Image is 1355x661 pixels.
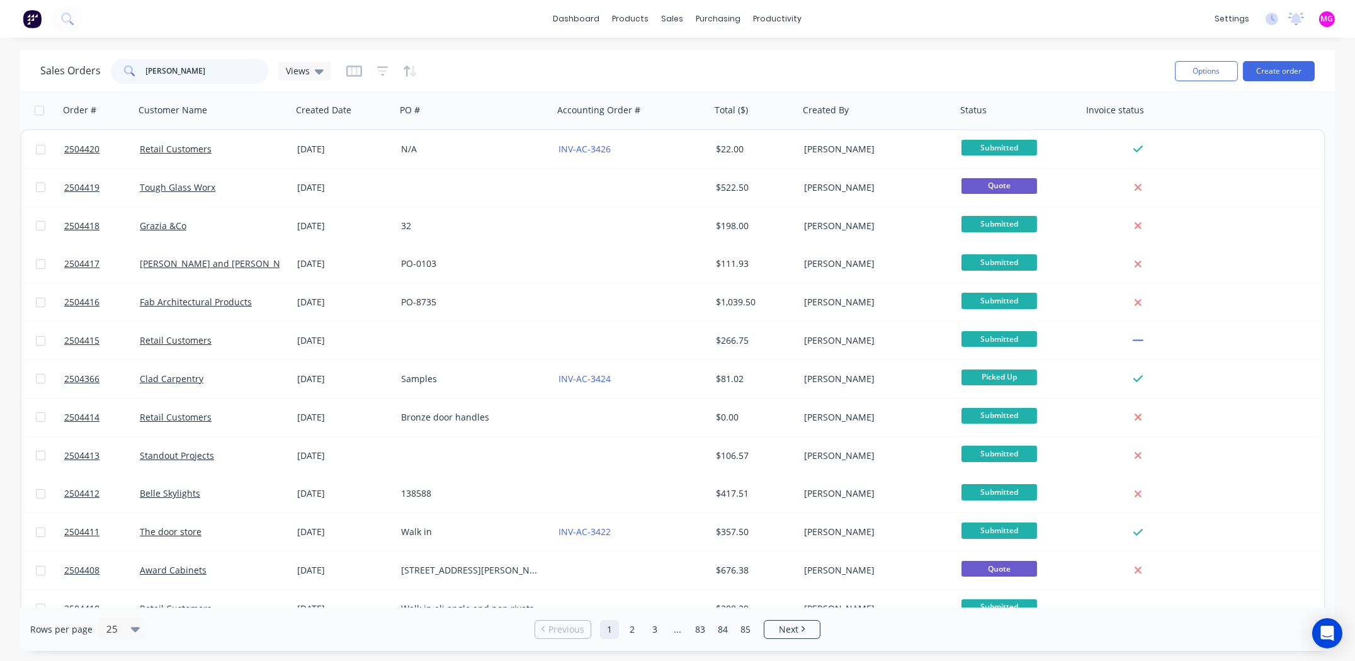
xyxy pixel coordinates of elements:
[804,602,944,615] div: [PERSON_NAME]
[140,602,212,614] a: Retail Customers
[655,9,690,28] div: sales
[961,254,1037,270] span: Submitted
[30,623,93,636] span: Rows per page
[297,257,391,270] div: [DATE]
[64,475,140,512] a: 2504412
[716,602,790,615] div: $208.29
[779,623,798,636] span: Next
[961,561,1037,577] span: Quote
[64,398,140,436] a: 2504414
[961,293,1037,308] span: Submitted
[64,411,99,424] span: 2504414
[64,513,140,551] a: 2504411
[961,523,1037,538] span: Submitted
[1243,61,1315,81] button: Create order
[558,526,611,538] a: INV-AC-3422
[64,169,140,206] a: 2504419
[140,411,212,423] a: Retail Customers
[961,331,1037,347] span: Submitted
[64,360,140,398] a: 2504366
[64,551,140,589] a: 2504408
[716,296,790,308] div: $1,039.50
[804,334,944,347] div: [PERSON_NAME]
[645,620,664,639] a: Page 3
[297,526,391,538] div: [DATE]
[804,220,944,232] div: [PERSON_NAME]
[1321,13,1334,25] span: MG
[747,9,808,28] div: productivity
[804,373,944,385] div: [PERSON_NAME]
[297,181,391,194] div: [DATE]
[64,220,99,232] span: 2504418
[64,334,99,347] span: 2504415
[64,564,99,577] span: 2504408
[804,257,944,270] div: [PERSON_NAME]
[804,181,944,194] div: [PERSON_NAME]
[736,620,755,639] a: Page 85
[297,602,391,615] div: [DATE]
[716,143,790,155] div: $22.00
[961,446,1037,461] span: Submitted
[401,526,541,538] div: Walk in
[401,602,541,615] div: Walk in ali angle and pop rivets
[64,373,99,385] span: 2504366
[140,449,214,461] a: Standout Projects
[1175,61,1238,81] button: Options
[140,143,212,155] a: Retail Customers
[960,104,987,116] div: Status
[64,130,140,168] a: 2504420
[401,564,541,577] div: [STREET_ADDRESS][PERSON_NAME] 2 x 5mm Arches
[548,623,584,636] span: Previous
[64,143,99,155] span: 2504420
[64,590,140,628] a: 2504410
[297,296,391,308] div: [DATE]
[961,484,1037,500] span: Submitted
[716,220,790,232] div: $198.00
[64,296,99,308] span: 2504416
[401,220,541,232] div: 32
[64,322,140,359] a: 2504415
[961,599,1037,615] span: Submitted
[1086,104,1144,116] div: Invoice status
[64,449,99,462] span: 2504413
[530,620,825,639] ul: Pagination
[140,526,201,538] a: The door store
[716,526,790,538] div: $357.50
[961,140,1037,155] span: Submitted
[716,181,790,194] div: $522.50
[558,143,611,155] a: INV-AC-3426
[401,257,541,270] div: PO-0103
[961,408,1037,424] span: Submitted
[139,104,207,116] div: Customer Name
[64,487,99,500] span: 2504412
[401,296,541,308] div: PO-8735
[64,602,99,615] span: 2504410
[40,65,101,77] h1: Sales Orders
[140,564,207,576] a: Award Cabinets
[715,104,748,116] div: Total ($)
[401,411,541,424] div: Bronze door handles
[140,296,252,308] a: Fab Architectural Products
[297,373,391,385] div: [DATE]
[716,411,790,424] div: $0.00
[691,620,710,639] a: Page 83
[623,620,642,639] a: Page 2
[64,257,99,270] span: 2504417
[547,9,606,28] a: dashboard
[764,623,820,636] a: Next page
[140,487,200,499] a: Belle Skylights
[804,564,944,577] div: [PERSON_NAME]
[140,334,212,346] a: Retail Customers
[804,411,944,424] div: [PERSON_NAME]
[401,143,541,155] div: N/A
[140,373,203,385] a: Clad Carpentry
[716,487,790,500] div: $417.51
[140,220,186,232] a: Grazia &Co
[297,143,391,155] div: [DATE]
[716,564,790,577] div: $676.38
[297,220,391,232] div: [DATE]
[606,9,655,28] div: products
[296,104,351,116] div: Created Date
[716,334,790,347] div: $266.75
[961,216,1037,232] span: Submitted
